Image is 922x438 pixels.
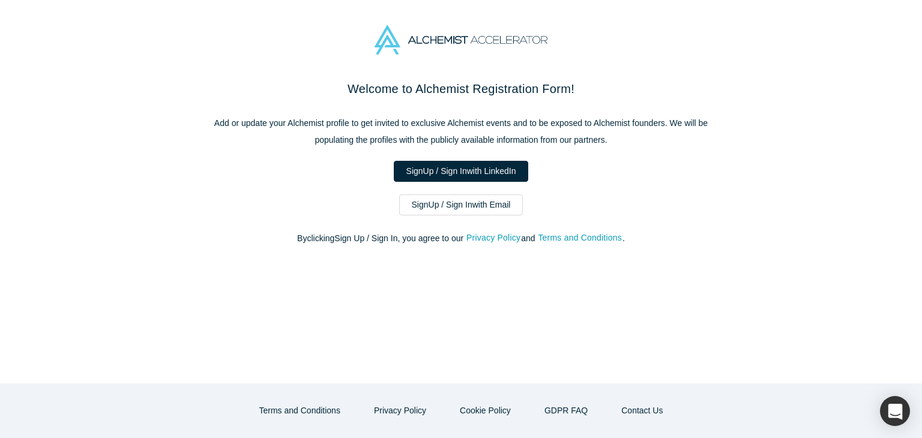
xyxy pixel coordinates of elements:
p: By clicking Sign Up / Sign In , you agree to our and . [209,232,713,245]
a: GDPR FAQ [532,400,600,421]
button: Cookie Policy [447,400,523,421]
button: Privacy Policy [466,231,521,245]
button: Terms and Conditions [537,231,622,245]
button: Privacy Policy [361,400,439,421]
p: Add or update your Alchemist profile to get invited to exclusive Alchemist events and to be expos... [209,115,713,148]
button: Terms and Conditions [247,400,353,421]
a: SignUp / Sign Inwith LinkedIn [394,161,529,182]
h2: Welcome to Alchemist Registration Form! [209,80,713,98]
button: Contact Us [609,400,675,421]
img: Alchemist Accelerator Logo [375,25,547,55]
a: SignUp / Sign Inwith Email [399,194,523,215]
